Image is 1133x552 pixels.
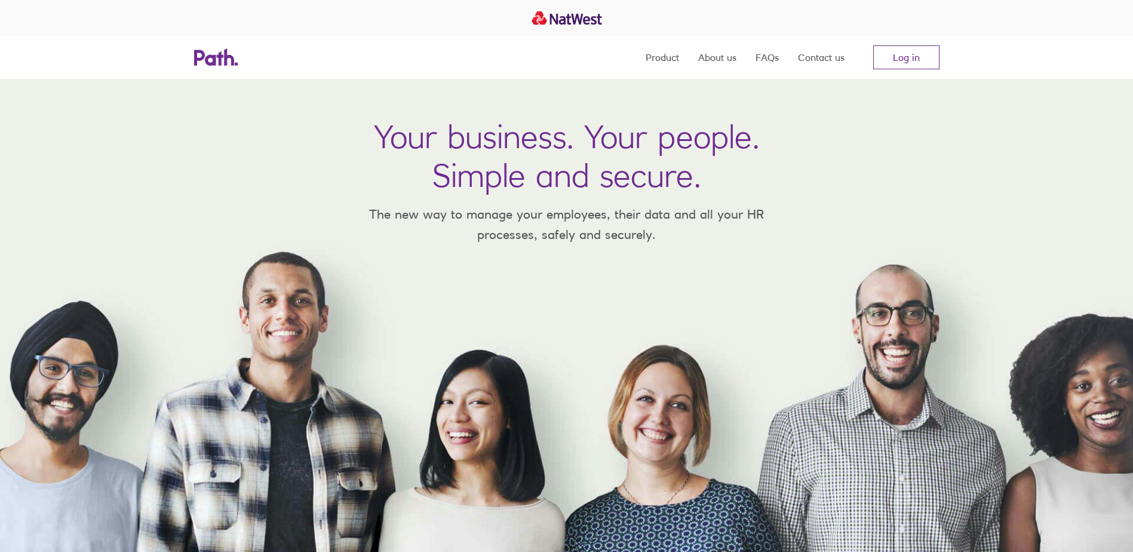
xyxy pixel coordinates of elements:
[646,36,679,79] a: Product
[756,36,779,79] a: FAQs
[798,36,845,79] a: Contact us
[352,204,782,244] p: The new way to manage your employees, their data and all your HR processes, safely and securely.
[873,45,939,69] a: Log in
[374,117,760,195] h1: Your business. Your people. Simple and secure.
[698,36,736,79] a: About us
